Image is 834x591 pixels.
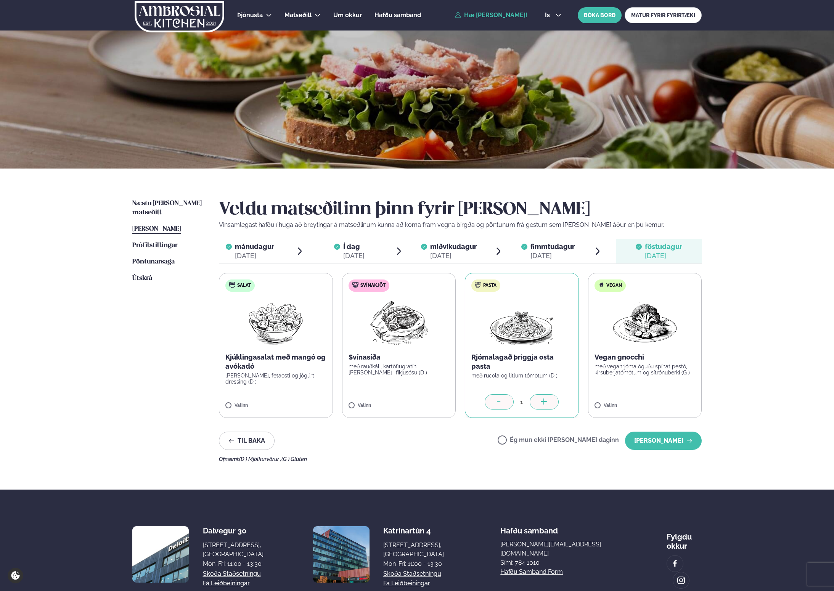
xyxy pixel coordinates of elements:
a: Skoða staðsetningu [383,569,441,578]
img: image alt [313,526,370,583]
a: Hafðu samband [374,11,421,20]
span: (D ) Mjólkurvörur , [239,456,281,462]
p: [PERSON_NAME], fetaosti og jógúrt dressing (D ) [225,373,326,385]
div: Ofnæmi: [219,456,702,462]
img: salad.svg [229,282,235,288]
div: [DATE] [430,251,477,260]
span: Vegan [606,283,622,289]
span: Í dag [343,242,365,251]
a: image alt [673,572,689,588]
button: [PERSON_NAME] [625,432,702,450]
span: Þjónusta [237,11,263,19]
span: Næstu [PERSON_NAME] matseðill [132,200,202,216]
div: Dalvegur 30 [203,526,264,535]
div: Mon-Fri: 11:00 - 13:30 [203,559,264,569]
img: Vegan.png [611,298,678,347]
div: [DATE] [645,251,682,260]
span: Svínakjöt [360,283,386,289]
span: Prófílstillingar [132,242,178,249]
div: [STREET_ADDRESS], [GEOGRAPHIC_DATA] [383,541,444,559]
div: Katrínartún 4 [383,526,444,535]
p: Vegan gnocchi [595,353,696,362]
div: 1 [514,398,530,406]
span: miðvikudagur [430,243,477,251]
a: MATUR FYRIR FYRIRTÆKI [625,7,702,23]
span: mánudagur [235,243,274,251]
a: Skoða staðsetningu [203,569,261,578]
p: Rjómalagað þriggja osta pasta [471,353,572,371]
img: image alt [671,559,679,568]
a: Matseðill [284,11,312,20]
button: Til baka [219,432,275,450]
img: Spagetti.png [488,298,555,347]
span: is [545,12,552,18]
img: Pork-Meat.png [365,298,432,347]
a: Fá leiðbeiningar [383,579,430,588]
span: Matseðill [284,11,312,19]
span: Salat [237,283,251,289]
img: Vegan.svg [598,282,604,288]
span: Um okkur [333,11,362,19]
button: is [539,12,567,18]
img: image alt [677,576,685,585]
button: BÓKA BORÐ [578,7,622,23]
p: Svínasíða [349,353,450,362]
img: pork.svg [352,282,358,288]
div: [STREET_ADDRESS], [GEOGRAPHIC_DATA] [203,541,264,559]
span: (G ) Glúten [281,456,307,462]
a: Prófílstillingar [132,241,178,250]
div: Fylgdu okkur [667,526,702,551]
div: Mon-Fri: 11:00 - 13:30 [383,559,444,569]
p: Vinsamlegast hafðu í huga að breytingar á matseðlinum kunna að koma fram vegna birgða og pöntunum... [219,220,702,230]
a: Hafðu samband form [500,567,563,577]
span: Hafðu samband [500,520,558,535]
span: [PERSON_NAME] [132,226,181,232]
a: Fá leiðbeiningar [203,579,250,588]
span: Útskrá [132,275,152,281]
img: logo [134,1,225,32]
a: Þjónusta [237,11,263,20]
a: [PERSON_NAME][EMAIL_ADDRESS][DOMAIN_NAME] [500,540,610,558]
img: image alt [132,526,189,583]
span: Pöntunarsaga [132,259,175,265]
img: pasta.svg [475,282,481,288]
a: Um okkur [333,11,362,20]
p: með rauðkáli, kartöflugratín [PERSON_NAME]- fíkjusósu (D ) [349,363,450,376]
div: [DATE] [530,251,575,260]
a: Pöntunarsaga [132,257,175,267]
a: Cookie settings [8,568,23,583]
div: [DATE] [343,251,365,260]
p: með rucola og litlum tómötum (D ) [471,373,572,379]
a: Hæ [PERSON_NAME]! [455,12,527,19]
span: föstudagur [645,243,682,251]
div: [DATE] [235,251,274,260]
h2: Veldu matseðilinn þinn fyrir [PERSON_NAME] [219,199,702,220]
a: Útskrá [132,274,152,283]
span: Hafðu samband [374,11,421,19]
a: [PERSON_NAME] [132,225,181,234]
span: Pasta [483,283,497,289]
p: Kjúklingasalat með mangó og avókadó [225,353,326,371]
p: Sími: 784 1010 [500,558,610,567]
span: fimmtudagur [530,243,575,251]
a: Næstu [PERSON_NAME] matseðill [132,199,204,217]
p: með veganrjómalöguðu spínat pestó, kirsuberjatómötum og sítrónuberki (G ) [595,363,696,376]
a: image alt [667,556,683,572]
img: Salad.png [242,298,310,347]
